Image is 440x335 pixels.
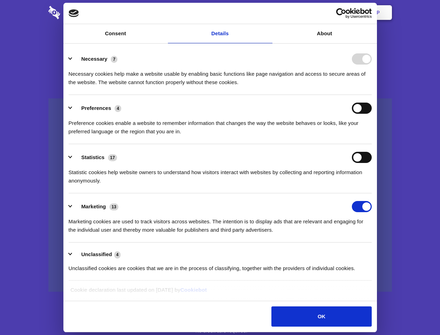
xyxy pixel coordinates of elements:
button: Preferences (4) [69,103,126,114]
iframe: Drift Widget Chat Controller [405,300,432,327]
button: Marketing (13) [69,201,123,212]
div: Statistic cookies help website owners to understand how visitors interact with websites by collec... [69,163,372,185]
label: Preferences [81,105,111,111]
img: logo-wordmark-white-trans-d4663122ce5f474addd5e946df7df03e33cb6a1c49d2221995e7729f52c070b2.svg [48,6,108,19]
a: Wistia video thumbnail [48,98,392,292]
label: Necessary [81,56,107,62]
span: 17 [108,154,117,161]
div: Unclassified cookies are cookies that we are in the process of classifying, together with the pro... [69,259,372,273]
div: Necessary cookies help make a website usable by enabling basic functions like page navigation and... [69,65,372,87]
span: 7 [111,56,117,63]
a: Contact [283,2,315,23]
button: Necessary (7) [69,53,122,65]
button: OK [271,306,371,327]
h1: Eliminate Slack Data Loss. [48,31,392,57]
span: 4 [115,105,121,112]
div: Marketing cookies are used to track visitors across websites. The intention is to display ads tha... [69,212,372,234]
a: Details [168,24,272,43]
div: Preference cookies enable a website to remember information that changes the way the website beha... [69,114,372,136]
a: Pricing [204,2,235,23]
img: logo [69,9,79,17]
label: Marketing [81,203,106,209]
label: Statistics [81,154,105,160]
div: Cookie declaration last updated on [DATE] by [65,286,375,299]
h4: Auto-redaction of sensitive data, encrypted data sharing and self-destructing private chats. Shar... [48,64,392,87]
button: Statistics (17) [69,152,122,163]
a: Cookiebot [180,287,207,293]
span: 13 [109,203,118,210]
button: Unclassified (4) [69,250,125,259]
a: About [272,24,377,43]
a: Consent [63,24,168,43]
a: Login [316,2,346,23]
span: 4 [114,251,121,258]
a: Usercentrics Cookiebot - opens in a new window [311,8,372,18]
